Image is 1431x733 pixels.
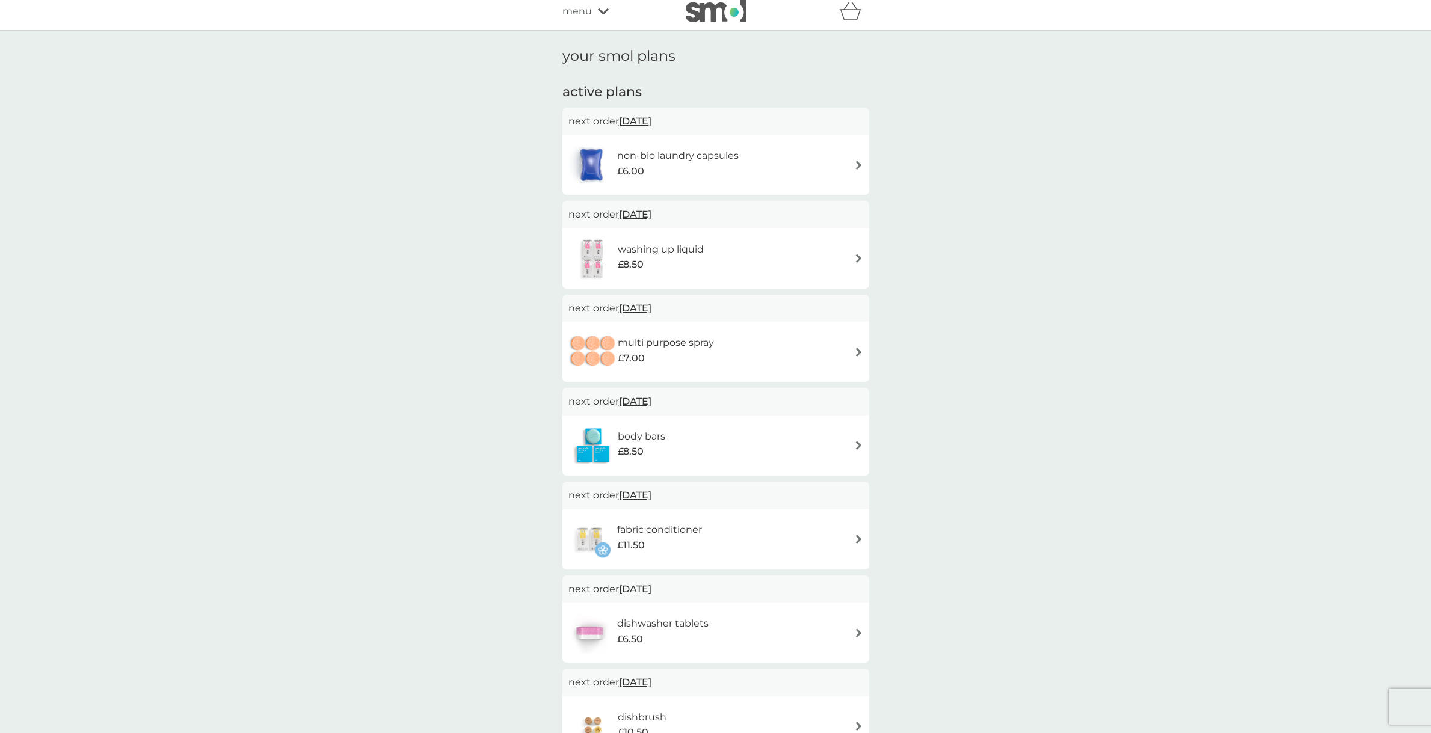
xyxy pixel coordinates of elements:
[568,394,863,409] p: next order
[568,114,863,129] p: next order
[617,616,709,631] h6: dishwasher tablets
[619,577,651,601] span: [DATE]
[568,301,863,316] p: next order
[618,351,645,366] span: £7.00
[568,331,618,373] img: multi purpose spray
[619,670,651,694] span: [DATE]
[854,348,863,357] img: arrow right
[562,83,869,102] h2: active plans
[854,254,863,263] img: arrow right
[619,109,651,133] span: [DATE]
[568,425,618,467] img: body bars
[617,538,645,553] span: £11.50
[854,441,863,450] img: arrow right
[568,581,863,597] p: next order
[618,335,714,351] h6: multi purpose spray
[618,257,644,272] span: £8.50
[568,518,611,560] img: fabric conditioner
[854,628,863,637] img: arrow right
[618,710,666,725] h6: dishbrush
[619,203,651,226] span: [DATE]
[568,207,863,222] p: next order
[568,144,614,186] img: non-bio laundry capsules
[568,612,611,654] img: dishwasher tablets
[617,148,739,164] h6: non-bio laundry capsules
[618,242,704,257] h6: washing up liquid
[854,161,863,170] img: arrow right
[617,164,644,179] span: £6.00
[619,390,651,413] span: [DATE]
[854,722,863,731] img: arrow right
[618,429,665,444] h6: body bars
[562,4,592,19] span: menu
[568,488,863,503] p: next order
[617,522,702,538] h6: fabric conditioner
[619,296,651,320] span: [DATE]
[568,675,863,690] p: next order
[568,238,618,280] img: washing up liquid
[619,483,651,507] span: [DATE]
[618,444,644,459] span: £8.50
[854,535,863,544] img: arrow right
[617,631,643,647] span: £6.50
[562,48,869,65] h1: your smol plans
